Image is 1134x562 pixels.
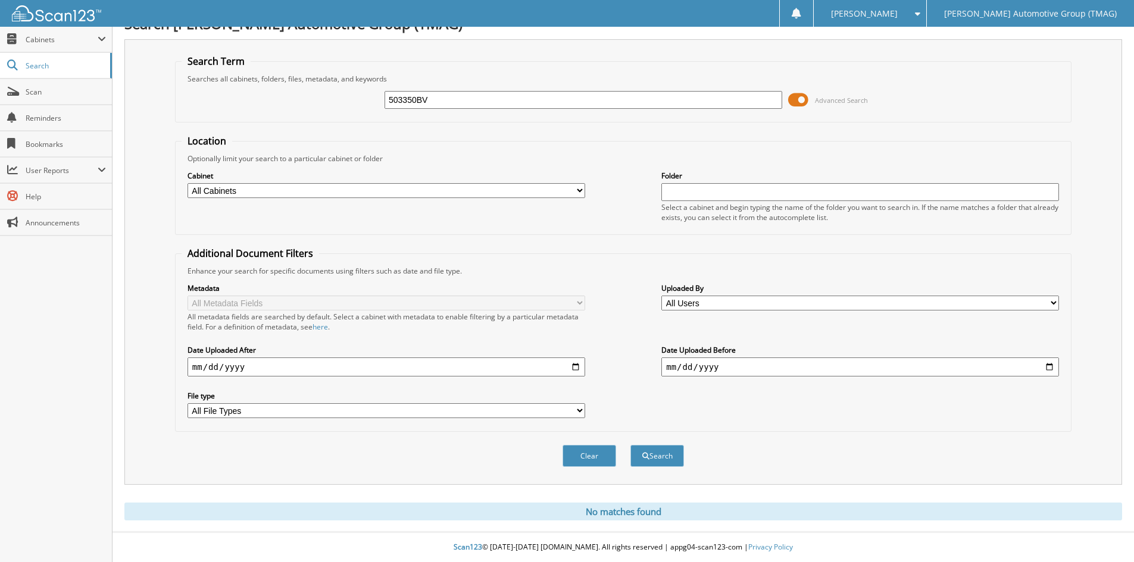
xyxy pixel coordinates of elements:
[188,283,585,293] label: Metadata
[26,218,106,228] span: Announcements
[661,171,1059,181] label: Folder
[661,202,1059,222] div: Select a cabinet and begin typing the name of the folder you want to search in. If the name match...
[831,10,898,17] span: [PERSON_NAME]
[182,266,1065,276] div: Enhance your search for specific documents using filters such as date and file type.
[26,34,98,45] span: Cabinets
[1074,505,1134,562] iframe: Chat Widget
[182,134,232,147] legend: Location
[661,345,1059,355] label: Date Uploaded Before
[182,74,1065,84] div: Searches all cabinets, folders, files, metadata, and keywords
[12,5,101,21] img: scan123-logo-white.svg
[26,165,98,175] span: User Reports
[182,55,251,68] legend: Search Term
[26,61,104,71] span: Search
[26,113,106,123] span: Reminders
[182,247,319,260] legend: Additional Document Filters
[661,283,1059,293] label: Uploaded By
[313,322,328,332] a: here
[188,391,585,401] label: File type
[26,191,106,202] span: Help
[661,357,1059,376] input: end
[188,357,585,376] input: start
[26,139,106,149] span: Bookmarks
[454,542,482,552] span: Scan123
[188,171,585,181] label: Cabinet
[815,96,868,105] span: Advanced Search
[182,153,1065,164] div: Optionally limit your search to a particular cabinet or folder
[113,533,1134,562] div: © [DATE]-[DATE] [DOMAIN_NAME]. All rights reserved | appg04-scan123-com |
[748,542,793,552] a: Privacy Policy
[563,445,616,467] button: Clear
[188,345,585,355] label: Date Uploaded After
[630,445,684,467] button: Search
[944,10,1117,17] span: [PERSON_NAME] Automotive Group (TMAG)
[188,312,585,332] div: All metadata fields are searched by default. Select a cabinet with metadata to enable filtering b...
[124,503,1122,520] div: No matches found
[26,87,106,97] span: Scan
